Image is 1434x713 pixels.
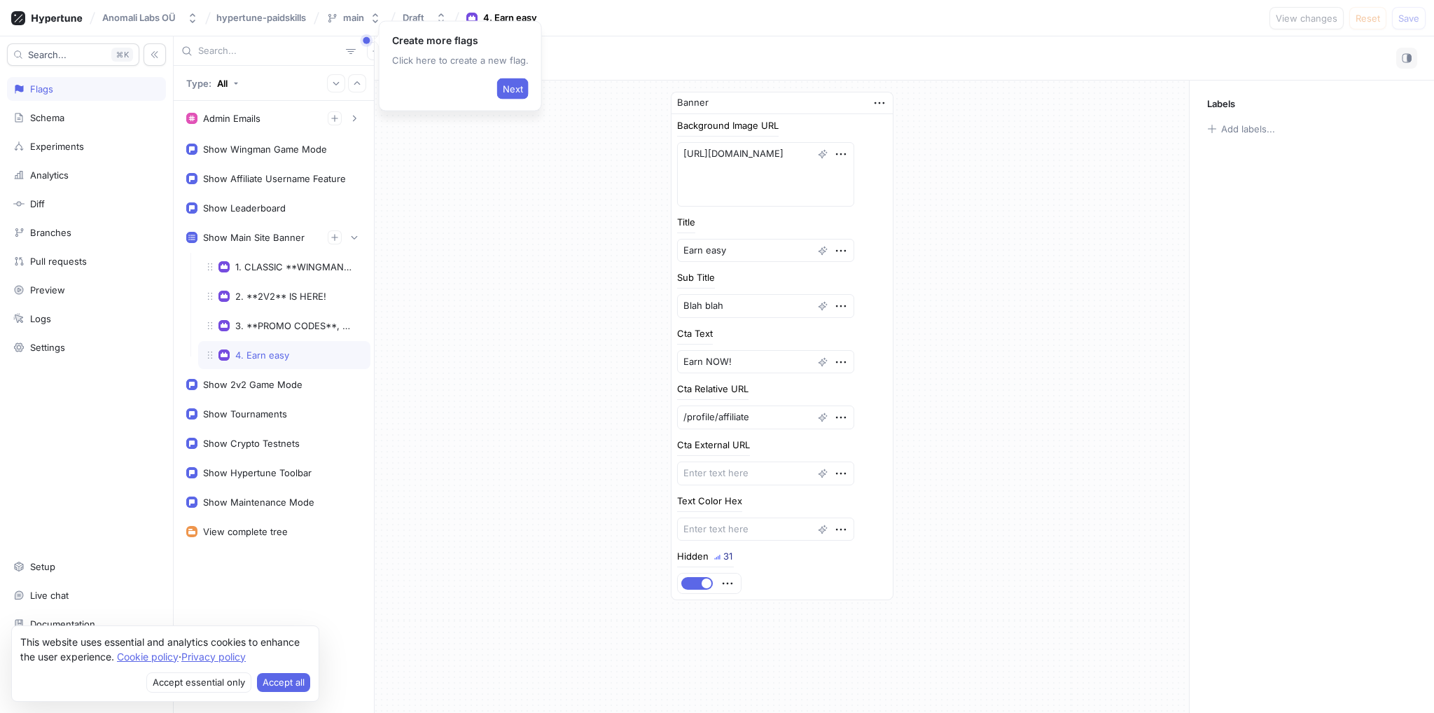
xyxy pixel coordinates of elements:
button: View changes [1269,7,1344,29]
p: Type: [186,78,211,89]
div: Schema [30,112,64,123]
div: Cta Relative URL [677,385,749,394]
button: Type: All [181,71,244,95]
textarea: Earn NOW! [677,350,854,374]
div: Anomali Labs OÜ [102,12,176,24]
div: All [217,78,228,89]
textarea: [URL][DOMAIN_NAME] [677,142,854,207]
button: Decline cookies [146,672,251,693]
button: Anomali Labs OÜ [97,6,204,29]
a: Cookie policy [117,651,179,663]
div: Admin Emails [203,113,260,124]
div: Branches [30,227,71,238]
input: Search... [198,44,340,58]
div: Cta Text [677,329,713,338]
div: Flags [30,83,53,95]
div: Hidden [677,552,709,561]
textarea: /profile/affiliate [677,406,854,429]
span: Save [1398,14,1419,22]
div: Diff [30,198,45,209]
button: Collapse all [348,74,366,92]
textarea: Blah blah [677,294,854,318]
div: Settings [30,342,65,353]
div: Show Tournaments [203,408,287,420]
div: Show Maintenance Mode [203,497,314,508]
div: Show Leaderboard [203,202,286,214]
div: Draft [403,12,424,24]
div: K [111,48,133,62]
div: 1. CLASSIC **WINGMAN** MODE [235,261,356,272]
div: Experiments [30,141,84,152]
span: Search... [28,50,67,59]
div: View complete tree [203,526,288,537]
div: Title [677,218,695,227]
div: Setup [30,561,55,572]
div: Show Wingman Game Mode [203,144,327,155]
div: This website uses essential and analytics cookies to enhance the user experience. ‧ [20,635,310,664]
button: Reset [1349,7,1386,29]
div: Documentation [30,618,95,630]
div: Banner [677,96,709,110]
span: hypertune-paidskills [216,13,306,22]
div: Preview [30,284,65,296]
button: Draft [397,6,452,29]
div: main [343,12,364,24]
span: View changes [1276,14,1337,22]
button: Save [1392,7,1426,29]
div: Show Crypto Testnets [203,438,300,449]
textarea: Earn easy [677,239,854,263]
div: Cta External URL [677,441,750,450]
span: Reset [1356,14,1380,22]
p: Labels [1207,98,1235,109]
a: Privacy policy [181,651,246,663]
div: 4. Earn easy [235,349,289,361]
div: Show Hypertune Toolbar [203,467,312,478]
div: Pull requests [30,256,87,267]
button: Add labels... [1202,120,1279,138]
div: Analytics [30,169,69,181]
div: Sub Title [677,273,715,282]
div: Live chat [30,590,69,601]
div: Text Color Hex [677,497,742,506]
div: Show 2v2 Game Mode [203,379,302,390]
div: 31 [723,552,732,561]
div: Logs [30,313,51,324]
button: Accept cookies [257,673,310,693]
div: Show Main Site Banner [203,232,305,243]
button: Search...K [7,43,139,66]
div: Show Affiliate Username Feature [203,173,346,184]
div: 3. **PROMO CODES**, UPDATES, [235,320,356,331]
a: Documentation [7,612,166,636]
button: main [321,6,387,29]
div: 4. Earn easy [483,11,537,25]
button: Expand all [327,74,345,92]
div: Background Image URL [677,121,779,130]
